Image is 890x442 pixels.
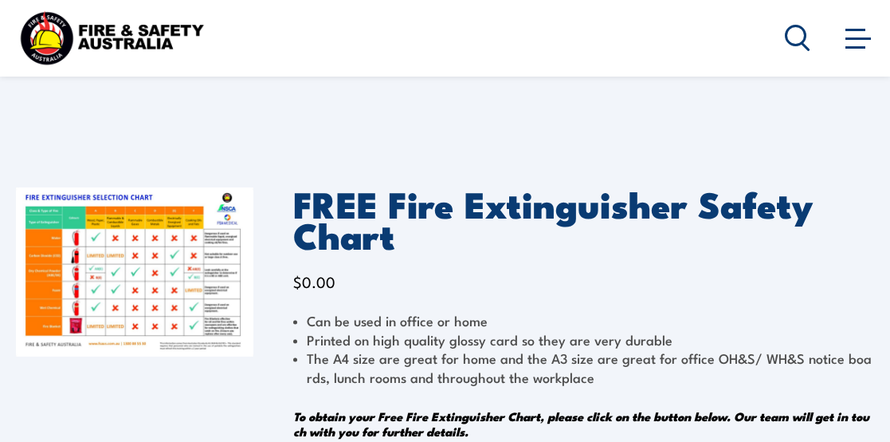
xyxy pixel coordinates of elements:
bdi: 0.00 [293,270,335,292]
img: FREE Fire Extinguisher Safety Chart [16,187,253,357]
span: $ [293,270,302,292]
li: Printed on high quality glossy card so they are very durable [293,330,874,349]
li: Can be used in office or home [293,311,874,330]
h1: FREE Fire Extinguisher Safety Chart [293,187,874,250]
li: The A4 size are great for home and the A3 size are great for office OH&S/ WH&S notice boards, lun... [293,349,874,386]
em: To obtain your Free Fire Extinguisher Chart, please click on the button below. Our team will get ... [293,407,869,440]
